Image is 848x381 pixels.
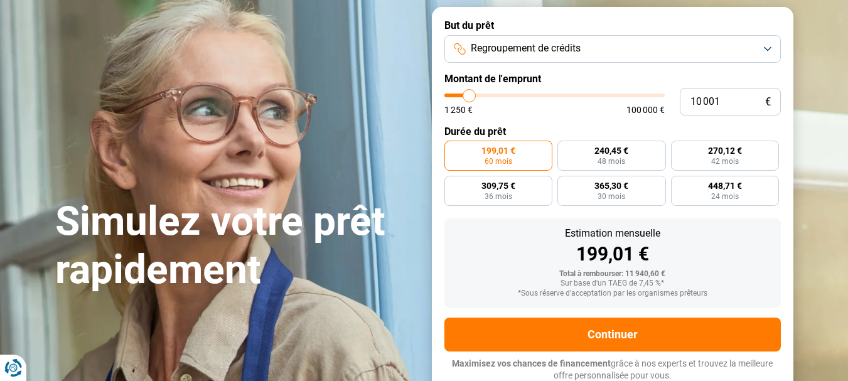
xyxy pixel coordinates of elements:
span: 309,75 € [481,181,515,190]
span: € [765,97,771,107]
span: 1 250 € [444,105,473,114]
span: 24 mois [711,193,739,200]
label: Montant de l'emprunt [444,73,781,85]
div: 199,01 € [454,245,771,264]
span: Maximisez vos chances de financement [452,358,611,368]
span: 36 mois [485,193,512,200]
span: 270,12 € [708,146,742,155]
span: 60 mois [485,158,512,165]
span: 199,01 € [481,146,515,155]
span: Regroupement de crédits [471,41,581,55]
div: *Sous réserve d'acceptation par les organismes prêteurs [454,289,771,298]
button: Continuer [444,318,781,351]
button: Regroupement de crédits [444,35,781,63]
span: 448,71 € [708,181,742,190]
div: Estimation mensuelle [454,228,771,239]
h1: Simulez votre prêt rapidement [55,198,417,294]
span: 365,30 € [594,181,628,190]
div: Sur base d'un TAEG de 7,45 %* [454,279,771,288]
div: Total à rembourser: 11 940,60 € [454,270,771,279]
label: Durée du prêt [444,126,781,137]
span: 30 mois [598,193,625,200]
span: 100 000 € [626,105,665,114]
span: 48 mois [598,158,625,165]
label: But du prêt [444,19,781,31]
span: 240,45 € [594,146,628,155]
span: 42 mois [711,158,739,165]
